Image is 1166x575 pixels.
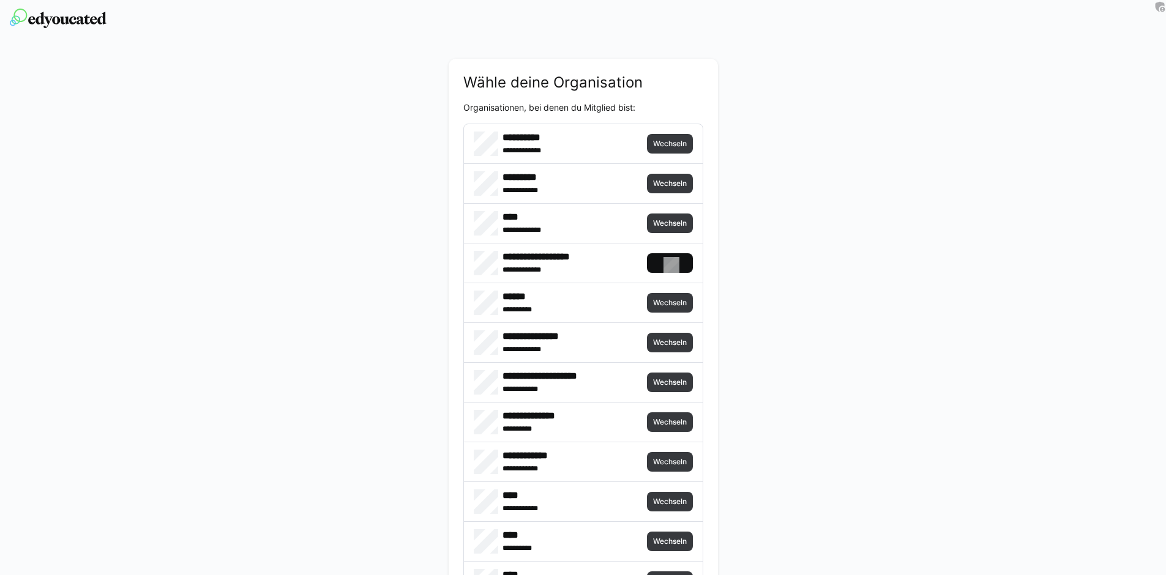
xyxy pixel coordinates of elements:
span: Wechseln [652,218,688,228]
span: Wechseln [652,417,688,427]
span: Wechseln [652,139,688,149]
button: Wechseln [647,373,693,392]
button: Wechseln [647,293,693,313]
span: Wechseln [652,536,688,546]
span: Wechseln [652,338,688,347]
span: Wechseln [652,497,688,506]
button: Wechseln [647,333,693,352]
button: Wechseln [647,134,693,154]
img: edyoucated [10,9,107,28]
button: Wechseln [647,492,693,511]
button: Wechseln [647,412,693,432]
button: Wechseln [647,213,693,233]
button: Wechseln [647,174,693,193]
span: Wechseln [652,457,688,467]
h2: Wähle deine Organisation [463,73,703,92]
p: Organisationen, bei denen du Mitglied bist: [463,102,703,114]
span: Wechseln [652,377,688,387]
span: Wechseln [652,298,688,308]
span: Wechseln [652,179,688,188]
button: Wechseln [647,452,693,472]
button: Wechseln [647,532,693,551]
